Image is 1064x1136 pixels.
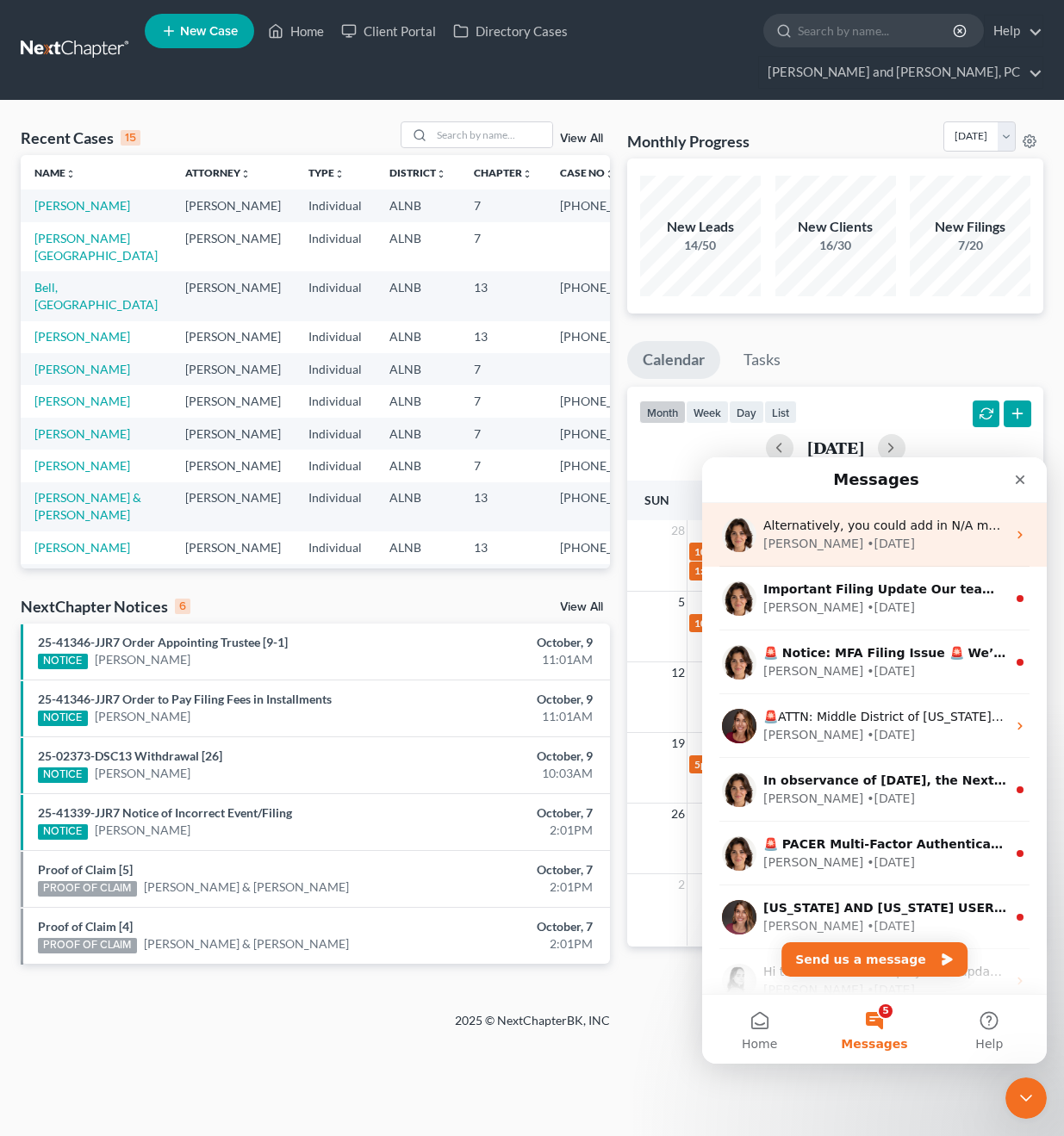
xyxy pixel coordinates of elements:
[420,748,593,765] div: October, 9
[38,824,88,840] div: NOTICE
[605,169,615,179] i: unfold_more
[460,531,546,563] td: 13
[165,332,213,351] div: • [DATE]
[165,396,213,414] div: • [DATE]
[546,564,681,596] td: [PHONE_NUMBER]
[20,315,54,350] img: Profile image for Emma
[171,189,295,221] td: [PERSON_NAME]
[376,450,460,481] td: ALNB
[1005,1077,1047,1119] iframe: Intercom live chat
[759,57,1042,88] a: [PERSON_NAME] and [PERSON_NAME], PC
[420,634,593,651] div: October, 9
[273,580,301,593] span: Help
[259,16,333,47] a: Home
[240,169,251,179] i: unfold_more
[560,133,603,145] a: View All
[38,748,222,763] a: 25-02373-DSC13 Withdrawal [26]
[38,767,88,783] div: NOTICE
[376,564,460,596] td: ALNB
[546,482,681,531] td: [PHONE_NUMBER]
[474,166,532,179] a: Chapterunfold_more
[389,166,446,179] a: Districtunfold_more
[420,861,593,878] div: October, 7
[798,15,955,47] input: Search by name...
[61,205,161,223] div: [PERSON_NAME]
[34,362,130,376] a: [PERSON_NAME]
[20,251,54,286] img: Profile image for Katie
[376,321,460,353] td: ALNB
[61,78,161,96] div: [PERSON_NAME]
[95,651,190,668] a: [PERSON_NAME]
[171,564,295,596] td: [PERSON_NAME]
[546,385,681,417] td: [PHONE_NUMBER]
[295,222,376,271] td: Individual
[34,198,130,213] a: [PERSON_NAME]
[171,450,295,481] td: [PERSON_NAME]
[546,531,681,563] td: [PHONE_NUMBER]
[171,531,295,563] td: [PERSON_NAME]
[436,169,446,179] i: unfold_more
[165,269,213,287] div: • [DATE]
[445,16,576,47] a: Directory Cases
[420,935,593,953] div: 2:01PM
[38,938,137,953] div: PROOF OF CLAIM
[185,166,251,179] a: Attorneyunfold_more
[420,691,593,708] div: October, 9
[376,531,460,563] td: ALNB
[460,353,546,385] td: 7
[61,61,513,75] span: Alternatively, you could add in N/A manually on this line after downloading
[560,601,603,613] a: View All
[560,166,615,179] a: Case Nounfold_more
[640,237,761,254] div: 14/50
[432,122,552,147] input: Search by name...
[460,482,546,531] td: 13
[807,438,864,456] h2: [DATE]
[764,400,797,424] button: list
[694,564,721,577] span: 1:30p
[546,271,681,320] td: [PHONE_NUMBER]
[295,531,376,563] td: Individual
[20,379,54,413] img: Profile image for Emma
[910,237,1030,254] div: 7/20
[639,400,686,424] button: month
[171,482,295,531] td: [PERSON_NAME]
[34,426,130,441] a: [PERSON_NAME]
[420,708,593,725] div: 11:01AM
[34,329,130,344] a: [PERSON_NAME]
[460,418,546,450] td: 7
[910,217,1030,237] div: New Filings
[669,520,687,541] span: 28
[729,400,764,424] button: day
[61,396,161,414] div: [PERSON_NAME]
[171,418,295,450] td: [PERSON_NAME]
[230,537,345,606] button: Help
[34,490,141,522] a: [PERSON_NAME] & [PERSON_NAME]
[295,418,376,450] td: Individual
[165,141,213,159] div: • [DATE]
[61,141,161,159] div: [PERSON_NAME]
[95,822,190,839] a: [PERSON_NAME]
[34,458,130,473] a: [PERSON_NAME]
[34,280,158,312] a: Bell, [GEOGRAPHIC_DATA]
[376,271,460,320] td: ALNB
[295,450,376,481] td: Individual
[34,540,130,555] a: [PERSON_NAME]
[546,321,681,353] td: [PHONE_NUMBER]
[295,564,376,596] td: Individual
[61,460,161,478] div: [PERSON_NAME]
[376,189,460,221] td: ALNB
[41,1012,1024,1043] div: 2025 © NextChapterBK, INC
[676,874,687,895] span: 2
[522,169,532,179] i: unfold_more
[61,269,161,287] div: [PERSON_NAME]
[460,450,546,481] td: 7
[34,394,130,408] a: [PERSON_NAME]
[669,662,687,683] span: 12
[61,332,161,351] div: [PERSON_NAME]
[694,758,706,771] span: 5p
[460,321,546,353] td: 13
[775,217,896,237] div: New Clients
[61,524,161,542] div: [PERSON_NAME]
[694,545,726,558] span: 10:30a
[295,385,376,417] td: Individual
